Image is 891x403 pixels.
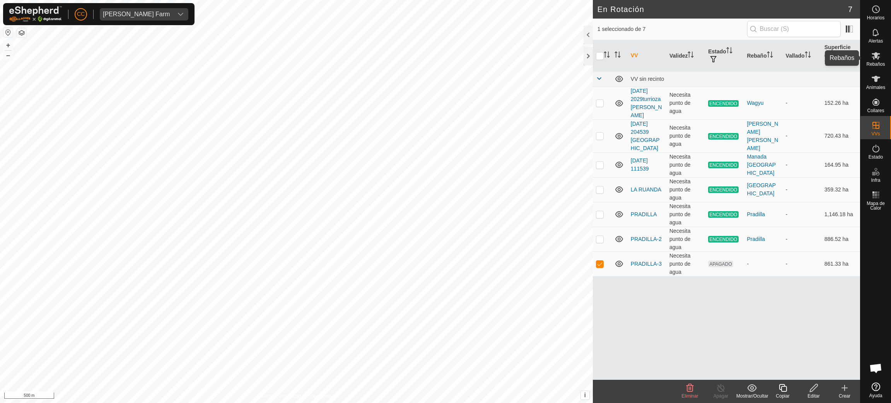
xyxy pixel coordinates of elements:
[783,120,821,152] td: -
[783,87,821,120] td: -
[614,53,621,59] p-sorticon: Activar para ordenar
[3,51,13,60] button: –
[628,40,666,72] th: VV
[708,133,738,140] span: ENCENDIDO
[747,99,779,107] div: Wagyu
[867,15,884,20] span: Horarios
[666,251,705,276] td: Necesita punto de agua
[747,210,779,219] div: Pradilla
[783,40,821,72] th: Vallado
[798,393,829,400] div: Editar
[829,393,860,400] div: Crear
[666,87,705,120] td: Necesita punto de agua
[100,8,173,20] span: Alarcia Monja Farm
[584,392,586,398] span: i
[3,28,13,37] button: Restablecer Mapa
[631,76,857,82] div: VV sin recinto
[767,53,773,59] p-sorticon: Activar para ordenar
[581,391,589,400] button: i
[866,85,885,90] span: Animales
[631,236,662,242] a: PRADILLA-2
[869,393,882,398] span: Ayuda
[767,393,798,400] div: Copiar
[3,41,13,50] button: +
[666,40,705,72] th: Validez
[783,177,821,202] td: -
[821,87,860,120] td: 152.26 ha
[666,202,705,227] td: Necesita punto de agua
[708,211,738,218] span: ENCENDIDO
[666,227,705,251] td: Necesita punto de agua
[256,393,301,400] a: Política de Privacidad
[631,88,662,118] a: [DATE] 2029turrioza [PERSON_NAME]
[708,186,738,193] span: ENCENDIDO
[17,28,26,38] button: Capas del Mapa
[708,100,738,107] span: ENCENDIDO
[747,181,779,198] div: [GEOGRAPHIC_DATA]
[744,40,782,72] th: Rebaño
[631,211,657,217] a: PRADILLA
[666,152,705,177] td: Necesita punto de agua
[821,202,860,227] td: 1,146.18 ha
[631,186,661,193] a: LA RUANDA
[821,120,860,152] td: 720.43 ha
[783,227,821,251] td: -
[747,235,779,243] div: Pradilla
[869,39,883,43] span: Alertas
[310,393,336,400] a: Contáctenos
[866,62,885,67] span: Rebaños
[867,108,884,113] span: Collares
[666,177,705,202] td: Necesita punto de agua
[860,379,891,401] a: Ayuda
[869,155,883,159] span: Estado
[708,236,738,242] span: ENCENDIDO
[783,152,821,177] td: -
[783,251,821,276] td: -
[681,393,698,399] span: Eliminar
[604,53,610,59] p-sorticon: Activar para ordenar
[862,201,889,210] span: Mapa de Calor
[747,120,779,152] div: [PERSON_NAME] [PERSON_NAME]
[708,261,733,267] span: APAGADO
[821,177,860,202] td: 359.32 ha
[631,121,660,151] a: [DATE] 204539 [GEOGRAPHIC_DATA]
[705,40,744,72] th: Estado
[631,261,662,267] a: PRADILLA-3
[821,152,860,177] td: 164.95 ha
[821,251,860,276] td: 861.33 ha
[821,227,860,251] td: 886.52 ha
[783,202,821,227] td: -
[736,393,767,400] div: Mostrar/Ocultar
[688,53,694,59] p-sorticon: Activar para ordenar
[848,3,852,15] span: 7
[871,178,880,183] span: Infra
[597,5,848,14] h2: En Rotación
[597,25,747,33] span: 1 seleccionado de 7
[864,357,888,380] div: Chat abierto
[824,61,831,67] p-sorticon: Activar para ordenar
[805,53,811,59] p-sorticon: Activar para ordenar
[726,48,732,55] p-sorticon: Activar para ordenar
[103,11,170,17] div: [PERSON_NAME] Farm
[747,260,779,268] div: -
[77,10,85,18] span: CC
[666,120,705,152] td: Necesita punto de agua
[631,157,649,172] a: [DATE] 111539
[705,393,736,400] div: Apagar
[747,21,841,37] input: Buscar (S)
[871,131,880,136] span: VVs
[173,8,188,20] div: dropdown trigger
[821,40,860,72] th: Superficie de pastoreo
[9,6,62,22] img: Logo Gallagher
[708,162,738,168] span: ENCENDIDO
[747,153,779,177] div: Manada [GEOGRAPHIC_DATA]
